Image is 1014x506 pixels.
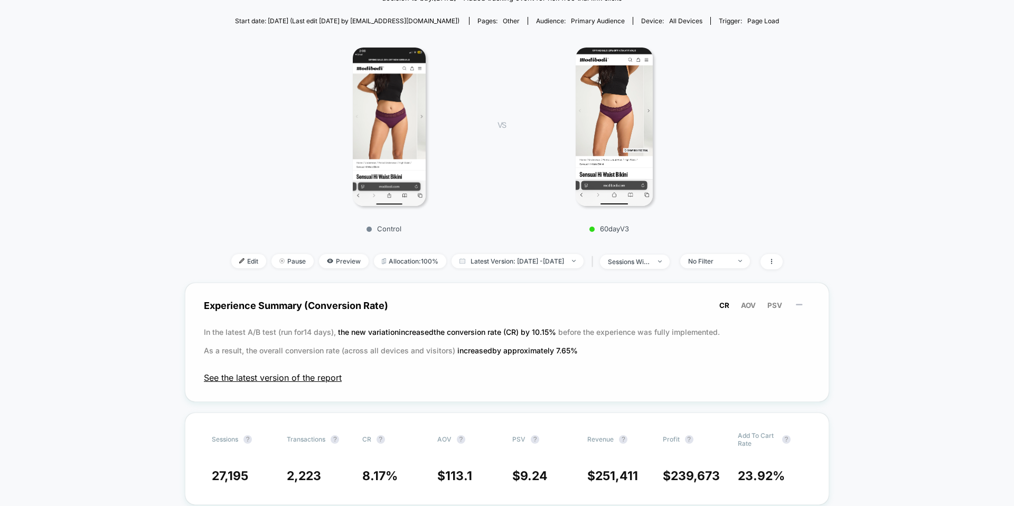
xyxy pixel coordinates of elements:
img: end [279,258,285,264]
img: rebalance [382,258,386,264]
span: all devices [669,17,702,25]
span: VS [497,120,506,129]
span: Allocation: 100% [374,254,446,268]
span: $ [512,468,548,483]
img: end [658,260,662,263]
span: 9.24 [520,468,548,483]
img: end [738,260,742,262]
span: Latest Version: [DATE] - [DATE] [452,254,584,268]
span: 27,195 [212,468,248,483]
span: Device: [633,17,710,25]
p: Control [292,224,476,233]
img: Control main [353,48,426,206]
span: Start date: [DATE] (Last edit [DATE] by [EMAIL_ADDRESS][DOMAIN_NAME]) [235,17,459,25]
span: 113.1 [445,468,472,483]
button: ? [457,435,465,444]
p: In the latest A/B test (run for 14 days), before the experience was fully implemented. As a resul... [204,323,810,360]
button: ? [531,435,539,444]
span: PSV [512,435,525,443]
span: Page Load [747,17,779,25]
div: Audience: [536,17,625,25]
div: Trigger: [719,17,779,25]
img: edit [239,258,245,264]
button: ? [782,435,791,444]
span: Profit [663,435,680,443]
span: $ [587,468,638,483]
button: ? [331,435,339,444]
span: | [589,254,600,269]
span: PSV [767,301,782,310]
span: Sessions [212,435,238,443]
span: Revenue [587,435,614,443]
span: the new variation increased the conversion rate (CR) by 10.15 % [338,327,558,336]
button: ? [685,435,693,444]
span: AOV [741,301,756,310]
div: Pages: [477,17,520,25]
button: PSV [764,301,785,310]
button: AOV [738,301,759,310]
div: No Filter [688,257,730,265]
span: Transactions [287,435,325,443]
img: calendar [459,258,465,264]
img: end [572,260,576,262]
span: 23.92 % [738,468,785,483]
img: 60dayV3 main [576,48,653,206]
button: CR [716,301,733,310]
div: sessions with impression [608,258,650,266]
span: Edit [231,254,266,268]
span: 239,673 [671,468,720,483]
span: 8.17 % [362,468,398,483]
span: Pause [271,254,314,268]
button: ? [377,435,385,444]
span: 2,223 [287,468,321,483]
span: Experience Summary (Conversion Rate) [204,294,810,317]
span: See the latest version of the report [204,372,810,383]
span: 251,411 [595,468,638,483]
span: increased by approximately 7.65 % [457,346,578,355]
span: $ [663,468,720,483]
span: Add To Cart Rate [738,432,777,447]
span: AOV [437,435,452,443]
span: other [503,17,520,25]
span: Preview [319,254,369,268]
span: Primary Audience [571,17,625,25]
p: 60dayV3 [517,224,701,233]
span: CR [719,301,729,310]
span: $ [437,468,472,483]
button: ? [243,435,252,444]
button: ? [619,435,627,444]
span: CR [362,435,371,443]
